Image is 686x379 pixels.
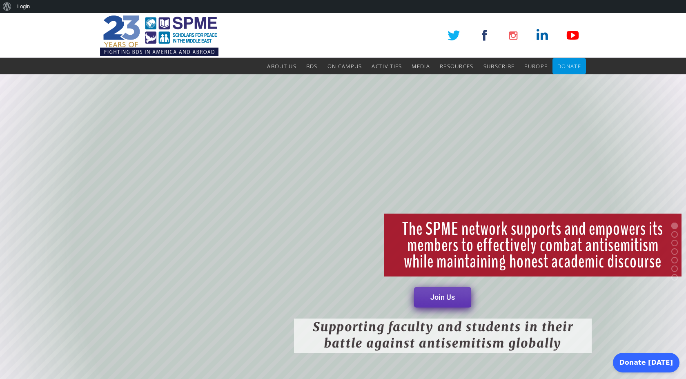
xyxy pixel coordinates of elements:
[412,58,430,74] a: Media
[306,62,318,70] span: BDS
[372,58,402,74] a: Activities
[557,58,581,74] a: Donate
[412,62,430,70] span: Media
[483,58,515,74] a: Subscribe
[414,287,471,308] a: Join Us
[294,319,592,353] rs-layer: Supporting faculty and students in their battle against antisemitism globally
[557,62,581,70] span: Donate
[440,58,474,74] a: Resources
[384,214,682,276] rs-layer: The SPME network supports and empowers its members to effectively combat antisemitism while maint...
[267,62,296,70] span: About Us
[327,58,362,74] a: On Campus
[524,62,548,70] span: Europe
[267,58,296,74] a: About Us
[327,62,362,70] span: On Campus
[372,62,402,70] span: Activities
[483,62,515,70] span: Subscribe
[306,58,318,74] a: BDS
[100,13,218,58] img: SPME
[440,62,474,70] span: Resources
[524,58,548,74] a: Europe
